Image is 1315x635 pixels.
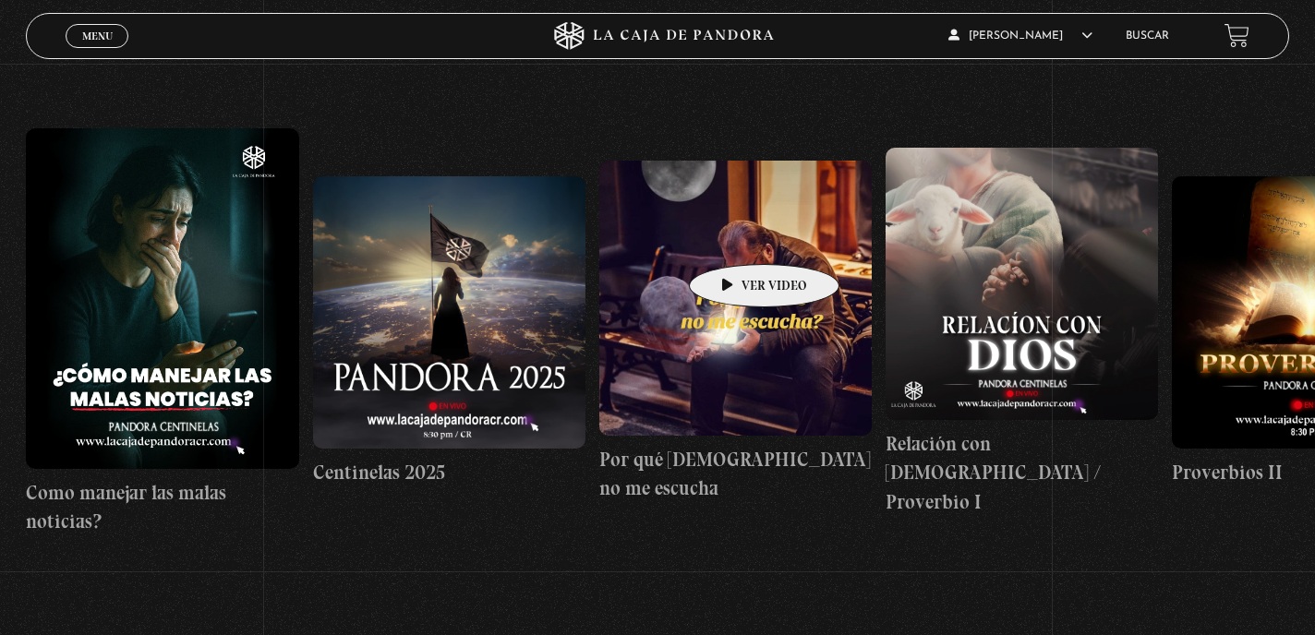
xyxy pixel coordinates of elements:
[599,67,872,597] a: Por qué [DEMOGRAPHIC_DATA] no me escucha
[26,478,298,536] h4: Como manejar las malas noticias?
[1126,30,1169,42] a: Buscar
[82,30,113,42] span: Menu
[313,67,585,597] a: Centinelas 2025
[886,67,1158,597] a: Relación con [DEMOGRAPHIC_DATA] / Proverbio I
[313,458,585,487] h4: Centinelas 2025
[76,46,119,59] span: Cerrar
[1225,23,1249,48] a: View your shopping cart
[599,445,872,503] h4: Por qué [DEMOGRAPHIC_DATA] no me escucha
[26,21,58,54] button: Previous
[948,30,1092,42] span: [PERSON_NAME]
[26,67,298,597] a: Como manejar las malas noticias?
[886,429,1158,517] h4: Relación con [DEMOGRAPHIC_DATA] / Proverbio I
